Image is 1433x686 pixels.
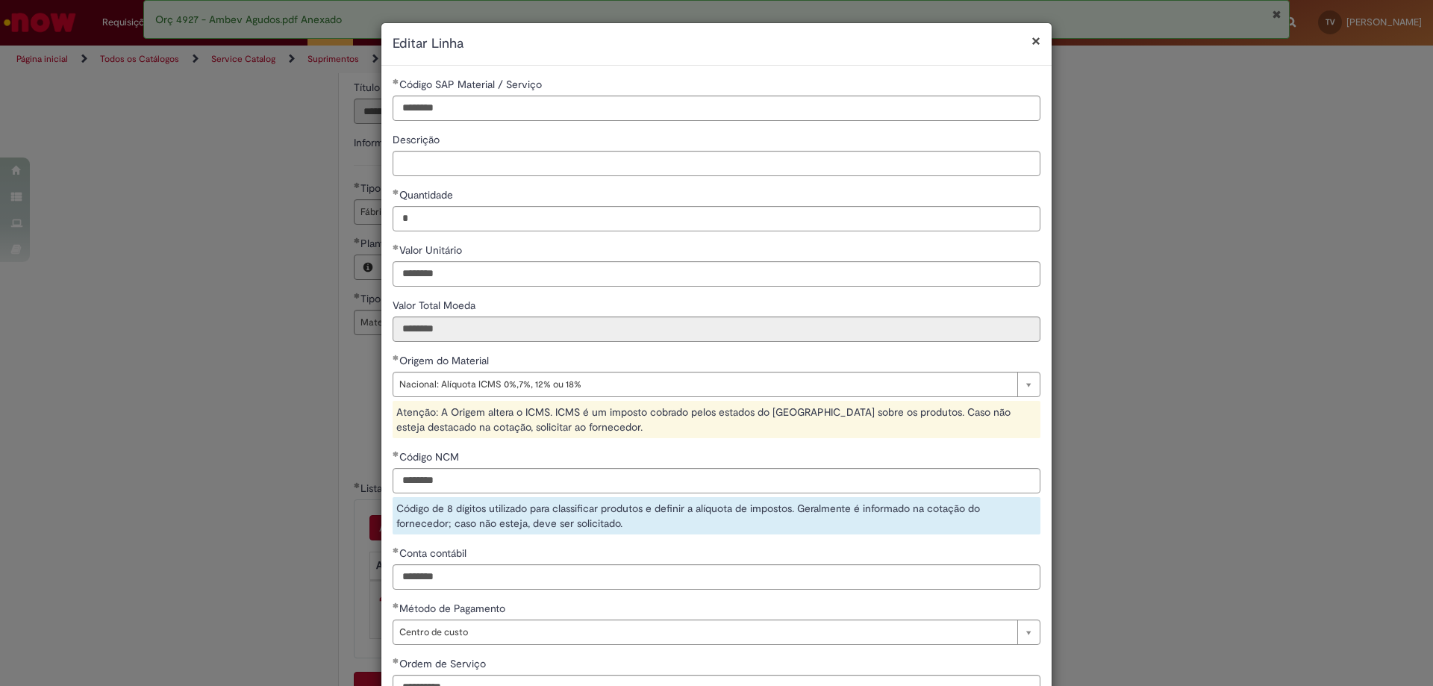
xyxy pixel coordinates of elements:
[393,497,1040,534] div: Código de 8 dígitos utilizado para classificar produtos e definir a alíquota de impostos. Geralme...
[393,602,399,608] span: Obrigatório Preenchido
[1031,33,1040,49] button: Fechar modal
[393,355,399,361] span: Obrigatório Preenchido
[393,96,1040,121] input: Código SAP Material / Serviço
[399,620,1010,644] span: Centro de custo
[393,133,443,146] span: Descrição
[399,372,1010,396] span: Nacional: Alíquota ICMS 0%,7%, 12% ou 18%
[399,546,469,560] span: Conta contábil
[393,151,1040,176] input: Descrição
[393,564,1040,590] input: Conta contábil
[393,206,1040,231] input: Quantidade
[399,657,489,670] span: Ordem de Serviço
[393,261,1040,287] input: Valor Unitário
[393,401,1040,438] div: Atenção: A Origem altera o ICMS. ICMS é um imposto cobrado pelos estados do [GEOGRAPHIC_DATA] sob...
[399,602,508,615] span: Método de Pagamento
[399,450,462,464] span: Código NCM
[393,78,399,84] span: Obrigatório Preenchido
[393,658,399,664] span: Obrigatório Preenchido
[393,244,399,250] span: Obrigatório Preenchido
[393,34,1040,54] h2: Editar Linha
[393,468,1040,493] input: Código NCM
[393,451,399,457] span: Obrigatório Preenchido
[399,78,545,91] span: Código SAP Material / Serviço
[393,547,399,553] span: Obrigatório Preenchido
[399,243,465,257] span: Valor Unitário
[399,354,492,367] span: Origem do Material
[393,317,1040,342] input: Valor Total Moeda
[399,188,456,202] span: Quantidade
[393,299,478,312] span: Somente leitura - Valor Total Moeda
[393,189,399,195] span: Obrigatório Preenchido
